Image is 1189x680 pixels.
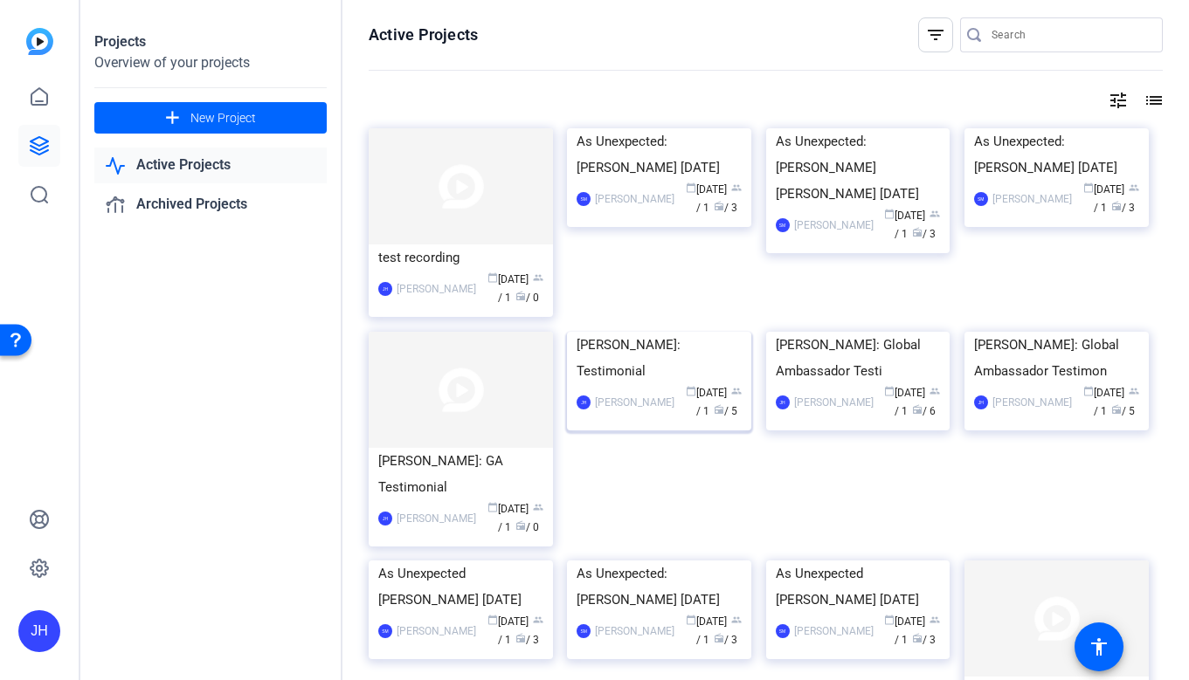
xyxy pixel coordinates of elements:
span: radio [912,227,923,237]
div: As Unexpected: [PERSON_NAME] [PERSON_NAME] [DATE] [776,128,941,207]
span: group [1129,182,1139,193]
span: [DATE] [1083,387,1124,399]
div: As Unexpected: [PERSON_NAME] [DATE] [974,128,1139,181]
span: radio [515,633,526,643]
span: / 3 [714,202,737,214]
span: / 0 [515,521,539,533]
span: calendar_today [1083,182,1094,193]
span: / 3 [714,634,737,646]
span: radio [1111,201,1122,211]
img: blue-gradient.svg [26,28,53,55]
div: [PERSON_NAME] [595,190,674,208]
div: SM [577,624,591,638]
span: [DATE] [487,273,529,285]
mat-icon: accessibility [1089,636,1110,657]
div: [PERSON_NAME] [595,622,674,640]
span: radio [1111,404,1122,415]
span: calendar_today [487,502,498,512]
div: [PERSON_NAME] [794,622,874,640]
span: group [1129,386,1139,396]
span: radio [515,291,526,301]
span: / 3 [515,634,539,646]
span: radio [912,404,923,415]
div: JH [974,395,988,409]
span: [DATE] [686,387,727,399]
span: / 1 [1094,387,1139,417]
span: [DATE] [487,615,529,628]
span: / 1 [498,503,543,533]
span: [DATE] [686,615,727,628]
span: radio [912,633,923,643]
span: calendar_today [884,615,895,625]
mat-icon: filter_list [925,24,946,45]
span: group [930,386,940,396]
span: group [731,615,742,625]
div: [PERSON_NAME] [397,622,476,640]
div: JH [776,395,790,409]
mat-icon: add [162,107,183,129]
div: [PERSON_NAME] [595,394,674,411]
span: / 5 [714,405,737,417]
div: As Unexpected: [PERSON_NAME] [DATE] [577,128,742,181]
span: / 0 [515,292,539,304]
div: [PERSON_NAME] [794,394,874,411]
span: group [533,615,543,625]
span: calendar_today [686,615,696,625]
div: SM [974,192,988,206]
span: group [930,615,940,625]
span: [DATE] [884,209,925,222]
span: [DATE] [686,183,727,196]
span: calendar_today [686,386,696,396]
span: / 6 [912,405,936,417]
div: As Unexpected [PERSON_NAME] [DATE] [378,560,543,613]
div: test recording [378,244,543,271]
span: radio [714,404,724,415]
div: As Unexpected [PERSON_NAME] [DATE] [776,560,941,613]
div: Overview of your projects [94,52,327,73]
span: radio [714,201,724,211]
span: calendar_today [487,272,498,283]
a: Active Projects [94,148,327,183]
div: [PERSON_NAME]: Global Ambassador Testimon [974,332,1139,384]
span: group [731,386,742,396]
div: [PERSON_NAME]: Global Ambassador Testi [776,332,941,384]
span: [DATE] [884,387,925,399]
div: Projects [94,31,327,52]
div: SM [776,218,790,232]
mat-icon: tune [1108,90,1129,111]
span: [DATE] [487,503,529,515]
span: calendar_today [1083,386,1094,396]
div: JH [577,395,591,409]
span: group [731,182,742,193]
div: JH [378,512,392,525]
div: JH [18,610,60,652]
div: [PERSON_NAME] [397,510,476,527]
span: calendar_today [686,182,696,193]
div: [PERSON_NAME] [794,216,874,234]
span: group [930,209,940,219]
a: Archived Projects [94,187,327,223]
span: radio [515,520,526,531]
span: group [533,272,543,283]
span: New Project [190,109,256,127]
button: New Project [94,102,327,134]
div: JH [378,282,392,296]
span: / 3 [912,634,936,646]
span: radio [714,633,724,643]
input: Search [992,24,1149,45]
span: [DATE] [884,615,925,628]
mat-icon: list [1142,90,1163,111]
span: [DATE] [1083,183,1124,196]
div: SM [378,624,392,638]
div: [PERSON_NAME] [992,394,1072,411]
div: SM [577,192,591,206]
span: calendar_today [884,386,895,396]
div: SM [776,624,790,638]
h1: Active Projects [369,24,478,45]
span: group [533,502,543,512]
span: calendar_today [487,615,498,625]
span: / 5 [1111,405,1135,417]
div: [PERSON_NAME] [397,280,476,298]
div: [PERSON_NAME] [992,190,1072,208]
div: As Unexpected: [PERSON_NAME] [DATE] [577,560,742,613]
